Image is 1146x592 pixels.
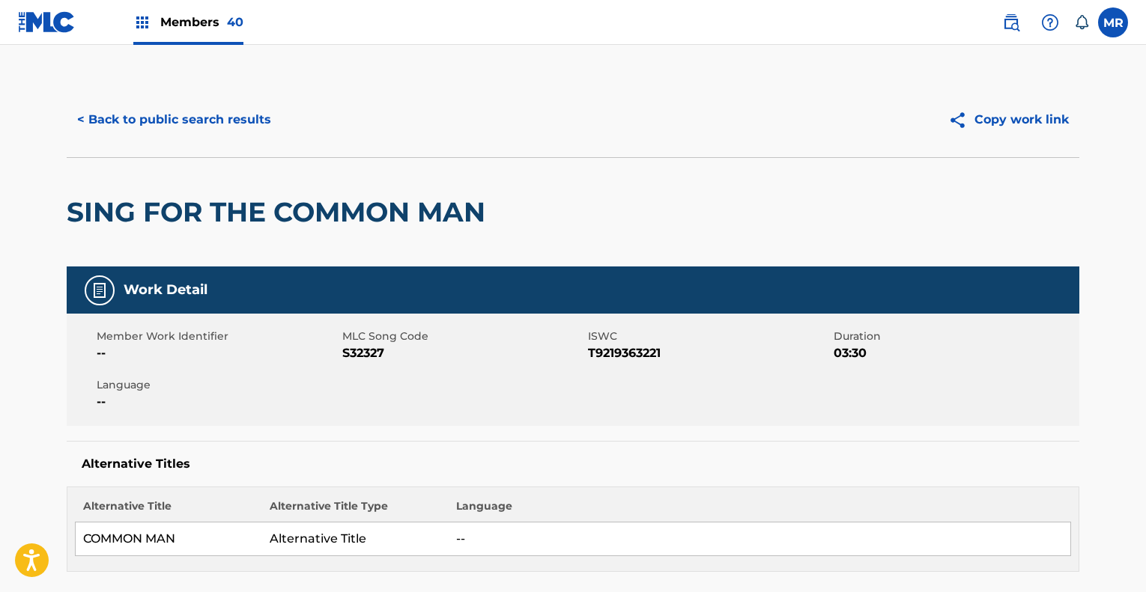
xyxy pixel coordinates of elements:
div: Help [1035,7,1065,37]
span: 03:30 [834,344,1076,362]
h5: Work Detail [124,281,207,299]
span: -- [97,344,339,362]
button: Copy work link [938,101,1079,138]
img: MLC Logo [18,11,76,33]
span: 40 [227,15,243,29]
div: Notifications [1074,15,1089,30]
span: ISWC [588,329,830,344]
td: COMMON MAN [76,522,262,556]
span: MLC Song Code [342,329,584,344]
th: Language [449,498,1071,522]
span: Duration [834,329,1076,344]
img: Top Rightsholders [133,13,151,31]
h2: SING FOR THE COMMON MAN [67,195,493,229]
th: Alternative Title [76,498,262,522]
img: Copy work link [948,111,974,129]
a: Public Search [996,7,1026,37]
span: Member Work Identifier [97,329,339,344]
iframe: Resource Center [1104,376,1146,497]
img: search [1002,13,1020,31]
span: Language [97,377,339,393]
img: Work Detail [91,281,109,299]
td: Alternative Title [262,522,449,556]
span: S32327 [342,344,584,362]
span: T9219363221 [588,344,830,362]
div: User Menu [1098,7,1128,37]
th: Alternative Title Type [262,498,449,522]
h5: Alternative Titles [82,457,1064,472]
span: Members [160,13,243,31]
span: -- [97,393,339,411]
img: help [1041,13,1059,31]
td: -- [449,522,1071,556]
button: < Back to public search results [67,101,282,138]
